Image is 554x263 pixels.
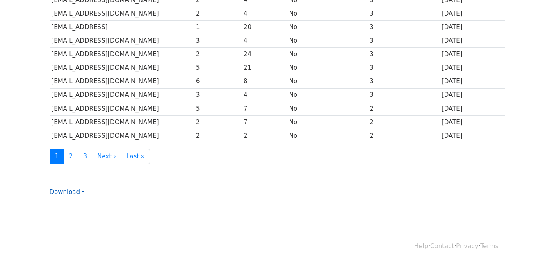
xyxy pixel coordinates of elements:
[50,188,85,196] a: Download
[287,61,367,75] td: No
[194,7,242,21] td: 2
[64,149,78,164] a: 2
[50,115,194,129] td: [EMAIL_ADDRESS][DOMAIN_NAME]
[242,21,287,34] td: 20
[440,7,504,21] td: [DATE]
[440,102,504,115] td: [DATE]
[430,242,454,250] a: Contact
[194,48,242,61] td: 2
[367,115,440,129] td: 2
[367,7,440,21] td: 3
[50,7,194,21] td: [EMAIL_ADDRESS][DOMAIN_NAME]
[367,34,440,48] td: 3
[287,34,367,48] td: No
[242,34,287,48] td: 4
[480,242,498,250] a: Terms
[194,21,242,34] td: 1
[440,61,504,75] td: [DATE]
[50,129,194,142] td: [EMAIL_ADDRESS][DOMAIN_NAME]
[242,115,287,129] td: 7
[50,21,194,34] td: [EMAIL_ADDRESS]
[440,21,504,34] td: [DATE]
[242,75,287,88] td: 8
[440,48,504,61] td: [DATE]
[121,149,150,164] a: Last »
[242,102,287,115] td: 7
[242,129,287,142] td: 2
[440,129,504,142] td: [DATE]
[50,149,64,164] a: 1
[367,75,440,88] td: 3
[78,149,93,164] a: 3
[287,7,367,21] td: No
[287,102,367,115] td: No
[50,75,194,88] td: [EMAIL_ADDRESS][DOMAIN_NAME]
[242,7,287,21] td: 4
[50,34,194,48] td: [EMAIL_ADDRESS][DOMAIN_NAME]
[242,88,287,102] td: 4
[50,61,194,75] td: [EMAIL_ADDRESS][DOMAIN_NAME]
[92,149,121,164] a: Next ›
[50,102,194,115] td: [EMAIL_ADDRESS][DOMAIN_NAME]
[50,48,194,61] td: [EMAIL_ADDRESS][DOMAIN_NAME]
[414,242,428,250] a: Help
[456,242,478,250] a: Privacy
[242,48,287,61] td: 24
[194,34,242,48] td: 3
[367,129,440,142] td: 2
[513,224,554,263] iframe: Chat Widget
[287,48,367,61] td: No
[367,88,440,102] td: 3
[287,88,367,102] td: No
[194,115,242,129] td: 2
[50,88,194,102] td: [EMAIL_ADDRESS][DOMAIN_NAME]
[287,129,367,142] td: No
[367,61,440,75] td: 3
[440,88,504,102] td: [DATE]
[287,21,367,34] td: No
[194,75,242,88] td: 6
[287,75,367,88] td: No
[194,129,242,142] td: 2
[287,115,367,129] td: No
[242,61,287,75] td: 21
[194,102,242,115] td: 5
[367,21,440,34] td: 3
[194,88,242,102] td: 3
[440,34,504,48] td: [DATE]
[367,102,440,115] td: 2
[440,115,504,129] td: [DATE]
[440,75,504,88] td: [DATE]
[194,61,242,75] td: 5
[367,48,440,61] td: 3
